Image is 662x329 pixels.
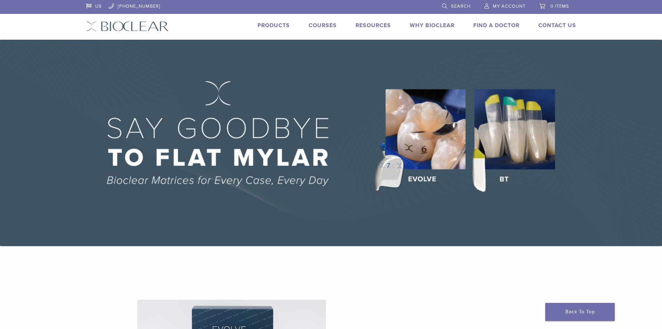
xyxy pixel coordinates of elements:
[550,3,569,9] span: 0 items
[473,22,520,29] a: Find A Doctor
[410,22,455,29] a: Why Bioclear
[538,22,576,29] a: Contact Us
[493,3,525,9] span: My Account
[451,3,471,9] span: Search
[86,21,169,31] img: Bioclear
[258,22,290,29] a: Products
[545,303,615,321] a: Back To Top
[355,22,391,29] a: Resources
[309,22,337,29] a: Courses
